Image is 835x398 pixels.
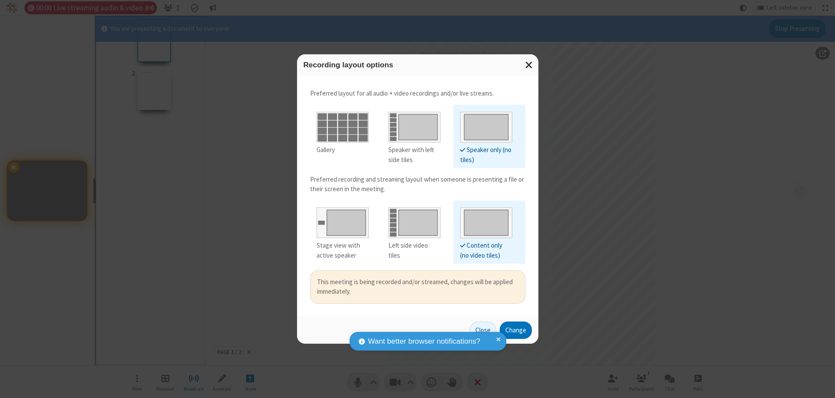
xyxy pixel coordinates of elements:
[368,336,480,347] span: Want better browser notifications?
[460,145,512,165] div: Speaker only (no tiles)
[500,322,532,339] button: Change
[388,204,441,238] img: Left side video tiles
[310,89,525,99] p: Preferred layout for all audio + video recordings and/or live streams.
[317,241,369,260] div: Stage view with active speaker
[388,241,441,260] div: Left side video tiles
[388,108,441,143] img: Speaker with left side tiles
[317,108,369,143] img: Gallery
[317,204,369,238] img: Stage view with active speaker
[520,54,538,76] button: Close modal
[304,61,532,69] h3: Recording layout options
[460,241,512,260] div: Content only (no video tiles)
[317,277,518,297] div: This meeting is being recorded and/or streamed, changes will be applied immediately.
[460,204,512,238] img: Content only (no video tiles)
[317,145,369,155] div: Gallery
[310,175,525,194] p: Preferred recording and streaming layout when someone is presenting a file or their screen in the...
[460,108,512,143] img: Speaker only (no tiles)
[470,322,496,339] button: Close
[388,145,441,165] div: Speaker with left side tiles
